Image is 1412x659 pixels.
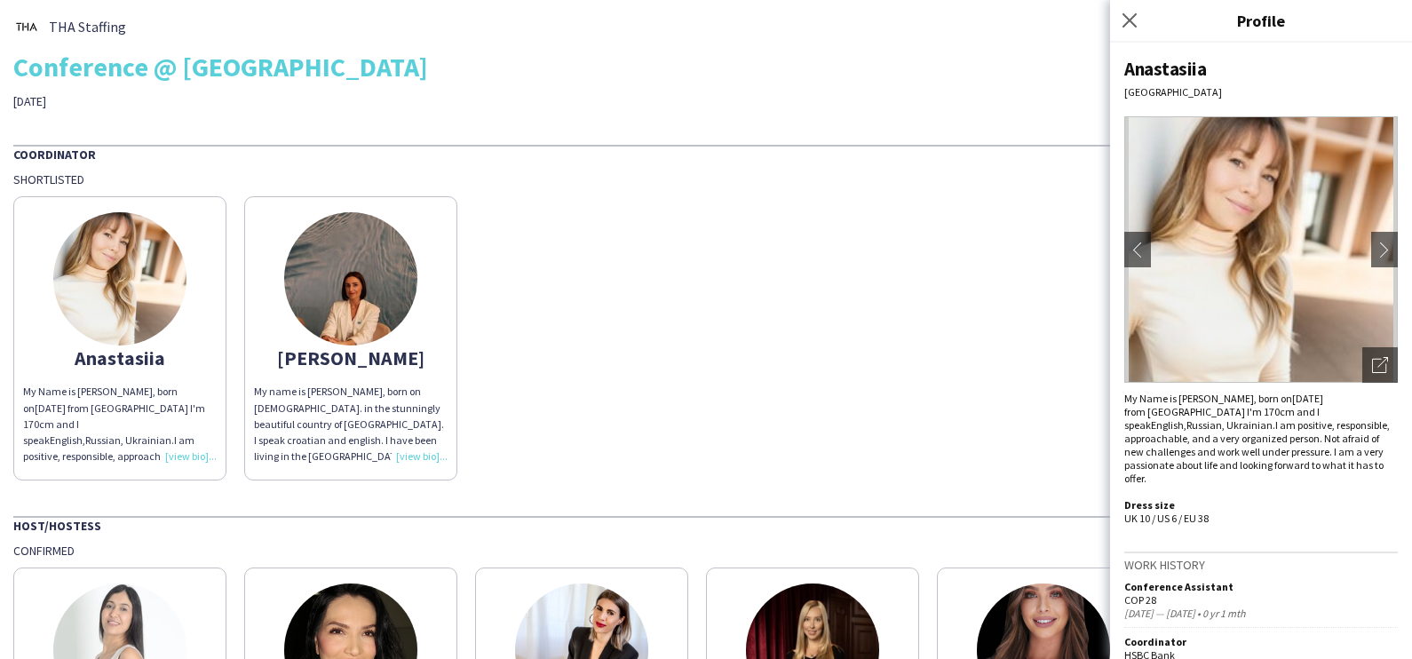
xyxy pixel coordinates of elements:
img: thumb-0b1c4840-441c-4cf7-bc0f-fa59e8b685e2..jpg [13,13,40,40]
div: Anastasiia [23,350,217,366]
h5: Dress size [1124,498,1398,512]
h3: Work history [1124,557,1398,573]
div: Shortlisted [13,171,1399,187]
h3: Profile [1110,9,1412,32]
div: Host/Hostess [13,516,1399,534]
span: English, [1151,418,1186,432]
span: Russian, Ukrainian. [1186,418,1275,432]
span: My Name is [PERSON_NAME], born on [1124,392,1292,405]
div: Conference @ [GEOGRAPHIC_DATA] [13,53,1399,80]
span: UK 10 / US 6 / EU 38 [1124,512,1209,525]
span: [DATE] from [GEOGRAPHIC_DATA] I'm 170cm and I speak [23,401,205,447]
span: I am positive, responsible, approachable, and a very organized person. Not afraid of new challeng... [1124,418,1390,485]
div: [GEOGRAPHIC_DATA] [1124,85,1398,99]
div: Conference Assistant [1124,580,1398,593]
img: thumb-66eacf62db2b9.jpg [53,212,186,345]
img: Crew avatar or photo [1124,116,1398,383]
span: My Name is [PERSON_NAME], born on [23,385,178,414]
span: English, [50,433,85,447]
div: Anastasiia [1124,57,1398,81]
div: Coordinator [13,145,1399,163]
span: Russian, Ukrainian. [85,433,174,447]
span: [DATE] from [GEOGRAPHIC_DATA] I'm 170cm and I speak [1124,392,1323,432]
div: Coordinator [1124,635,1398,648]
span: THA Staffing [49,19,126,35]
div: Confirmed [13,543,1399,559]
div: Open photos pop-in [1362,347,1398,383]
div: [DATE] [13,93,498,109]
div: [PERSON_NAME] [254,350,448,366]
img: thumb-67b6fb4222e51.jpg [284,212,417,345]
div: [DATE] — [DATE] • 0 yr 1 mth [1124,607,1398,620]
span: My name is [PERSON_NAME], born on [DEMOGRAPHIC_DATA]. in the stunningly beautiful country of [GEO... [254,385,446,608]
div: COP 28 [1124,593,1398,607]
